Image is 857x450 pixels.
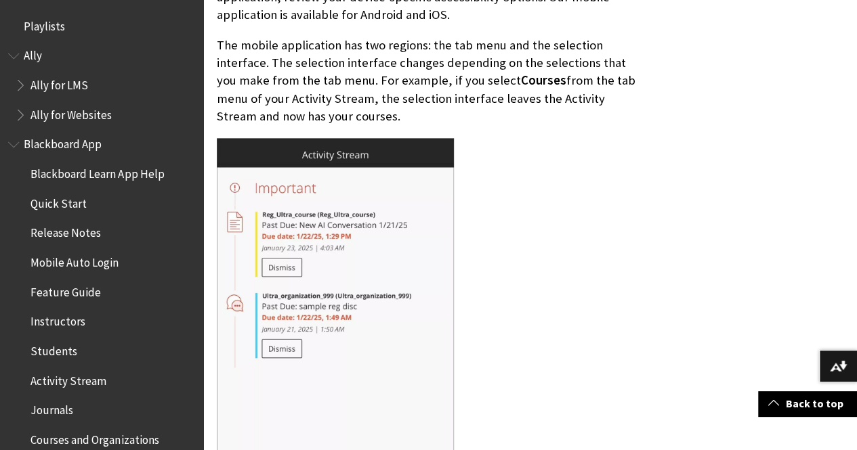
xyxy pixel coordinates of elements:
[30,251,119,269] span: Mobile Auto Login
[30,369,106,388] span: Activity Stream
[30,399,73,418] span: Journals
[217,37,643,125] p: The mobile application has two regions: the tab menu and the selection interface. The selection i...
[30,74,88,92] span: Ally for LMS
[30,281,101,299] span: Feature Guide
[30,340,77,358] span: Students
[24,15,65,33] span: Playlists
[30,192,87,210] span: Quick Start
[521,72,566,88] span: Courses
[24,133,102,152] span: Blackboard App
[8,45,195,127] nav: Book outline for Anthology Ally Help
[30,104,112,122] span: Ally for Websites
[30,428,159,447] span: Courses and Organizations
[30,162,164,181] span: Blackboard Learn App Help
[30,311,85,329] span: Instructors
[24,45,42,63] span: Ally
[758,391,857,416] a: Back to top
[8,15,195,38] nav: Book outline for Playlists
[30,222,101,240] span: Release Notes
